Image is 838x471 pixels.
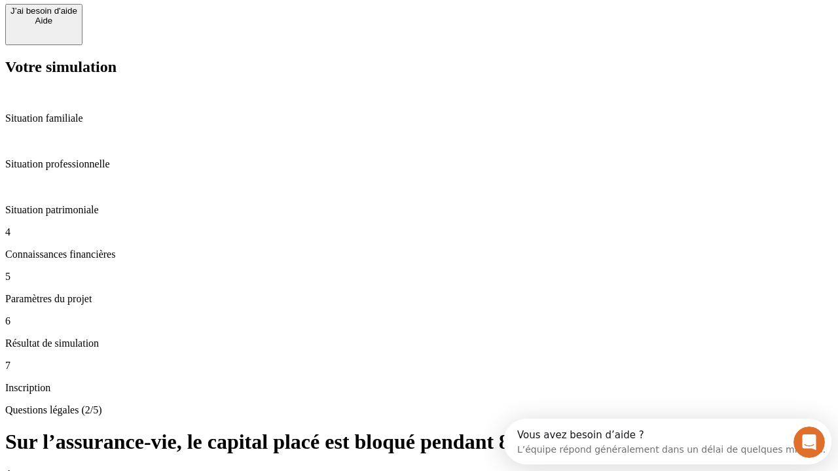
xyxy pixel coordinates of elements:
p: Questions légales (2/5) [5,404,833,416]
p: Paramètres du projet [5,293,833,305]
iframe: Intercom live chat [793,427,825,458]
div: L’équipe répond généralement dans un délai de quelques minutes. [14,22,322,35]
iframe: Intercom live chat discovery launcher [503,419,831,464]
div: Ouvrir le Messenger Intercom [5,5,361,41]
p: 5 [5,271,833,283]
h1: Sur l’assurance-vie, le capital placé est bloqué pendant 8 ans ? [5,430,833,454]
button: J’ai besoin d'aideAide [5,4,82,45]
div: J’ai besoin d'aide [10,6,77,16]
p: Situation familiale [5,113,833,124]
h2: Votre simulation [5,58,833,76]
p: Situation professionnelle [5,158,833,170]
div: Vous avez besoin d’aide ? [14,11,322,22]
p: Résultat de simulation [5,338,833,349]
p: 7 [5,360,833,372]
div: Aide [10,16,77,26]
p: 6 [5,315,833,327]
p: Inscription [5,382,833,394]
p: Connaissances financières [5,249,833,260]
p: Situation patrimoniale [5,204,833,216]
p: 4 [5,226,833,238]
